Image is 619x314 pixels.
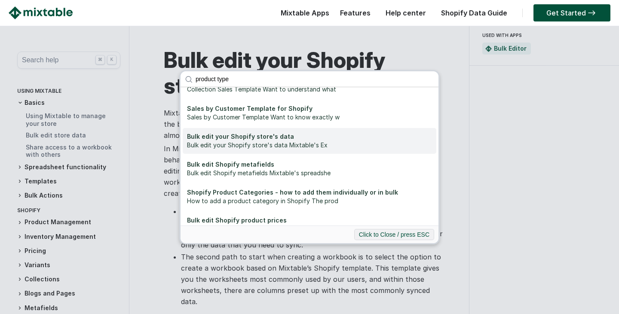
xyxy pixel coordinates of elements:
div: Collection Sales Template Want to understand what [187,85,432,94]
a: Sales by Customer Template for ShopifySales by Customer Template Want to know exactly w [183,100,436,126]
div: How to add a product category in Shopify The prod [187,197,432,205]
div: Sales by Customer Template for Shopify [187,104,432,113]
a: Get Started [533,4,610,21]
div: Bulk edit your Shopify store's data Mixtable's Ex [187,141,432,149]
a: Bulk edit Shopify product pricesBulk edit/update your Shopify product prices Mixt [183,212,436,238]
img: search [185,76,193,83]
a: Help center [381,9,430,17]
a: Features [336,9,375,17]
div: Bulk edit/update your Shopify product prices Mixt [187,225,432,233]
button: Click to Close / press ESC [354,229,434,240]
img: arrow-right.svg [586,10,598,15]
a: Shopify Data Guide [437,9,512,17]
div: Shopify Product Categories - how to add them individually or in bulk [187,188,432,197]
div: Bulk edit Shopify metafields [187,160,432,169]
div: Sales by Customer Template Want to know exactly w [187,113,432,122]
div: Bulk edit your Shopify store's data [187,132,432,141]
a: Shopify Product Categories - how to add them individually or in bulkHow to add a product category... [183,184,436,210]
div: Bulk edit Shopify metafields Mixtable's spreadshe [187,169,432,177]
div: Bulk edit Shopify product prices [187,216,432,225]
img: Mixtable logo [9,6,73,19]
div: Mixtable Apps [276,6,329,24]
a: Bulk edit Shopify metafieldsBulk edit Shopify metafields Mixtable's spreadshe [183,156,436,182]
input: Search [191,71,438,87]
a: Bulk edit your Shopify store's dataBulk edit your Shopify store's data Mixtable's Ex [183,128,436,154]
